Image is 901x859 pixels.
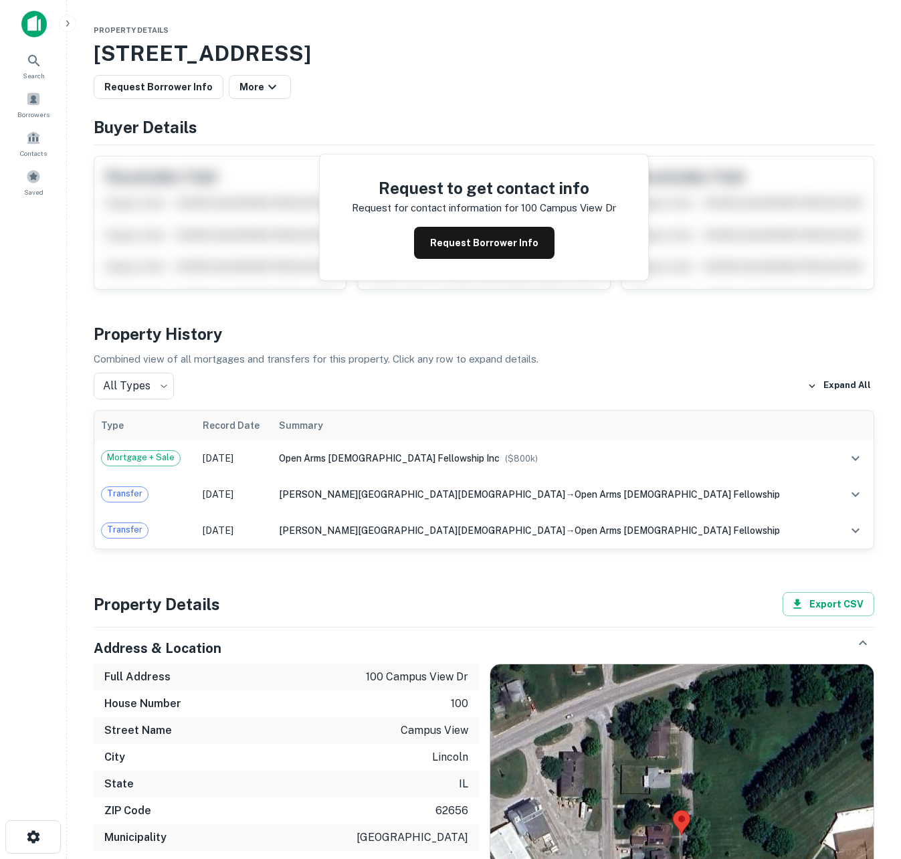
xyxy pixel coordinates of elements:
[357,830,468,846] p: [GEOGRAPHIC_DATA]
[24,187,43,197] span: Saved
[414,227,555,259] button: Request Borrower Info
[23,70,45,81] span: Search
[401,723,468,739] p: campus view
[196,440,273,476] td: [DATE]
[104,723,172,739] h6: Street Name
[104,830,167,846] h6: Municipality
[4,86,63,122] a: Borrowers
[21,11,47,37] img: capitalize-icon.png
[352,200,518,216] p: Request for contact information for
[432,749,468,765] p: lincoln
[102,523,148,537] span: Transfer
[94,373,174,399] div: All Types
[279,525,565,536] span: [PERSON_NAME][GEOGRAPHIC_DATA][DEMOGRAPHIC_DATA]
[844,519,867,542] button: expand row
[104,776,134,792] h6: State
[104,669,171,685] h6: Full Address
[834,709,901,773] iframe: Chat Widget
[94,411,196,440] th: Type
[104,696,181,712] h6: House Number
[575,489,780,500] span: open arms [DEMOGRAPHIC_DATA] fellowship
[279,453,500,464] span: open arms [DEMOGRAPHIC_DATA] fellowship inc
[94,37,874,70] h3: [STREET_ADDRESS]
[17,109,49,120] span: Borrowers
[196,411,273,440] th: Record Date
[459,776,468,792] p: il
[279,487,827,502] div: →
[844,483,867,506] button: expand row
[94,322,874,346] h4: Property History
[279,523,827,538] div: →
[435,803,468,819] p: 62656
[272,411,834,440] th: Summary
[94,75,223,99] button: Request Borrower Info
[844,447,867,470] button: expand row
[4,47,63,84] a: Search
[804,376,874,396] button: Expand All
[352,176,616,200] h4: Request to get contact info
[94,26,169,34] span: Property Details
[20,148,47,159] span: Contacts
[783,592,874,616] button: Export CSV
[505,454,538,464] span: ($ 800k )
[94,638,221,658] h5: Address & Location
[196,476,273,512] td: [DATE]
[366,669,468,685] p: 100 campus view dr
[279,489,565,500] span: [PERSON_NAME][GEOGRAPHIC_DATA][DEMOGRAPHIC_DATA]
[4,125,63,161] a: Contacts
[94,115,874,139] h4: Buyer Details
[102,451,180,464] span: Mortgage + Sale
[104,749,125,765] h6: City
[575,525,780,536] span: open arms [DEMOGRAPHIC_DATA] fellowship
[451,696,468,712] p: 100
[4,164,63,200] a: Saved
[196,512,273,549] td: [DATE]
[521,200,616,216] p: 100 campus view dr
[104,803,151,819] h6: ZIP Code
[94,592,220,616] h4: Property Details
[229,75,291,99] button: More
[102,487,148,500] span: Transfer
[94,351,874,367] p: Combined view of all mortgages and transfers for this property. Click any row to expand details.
